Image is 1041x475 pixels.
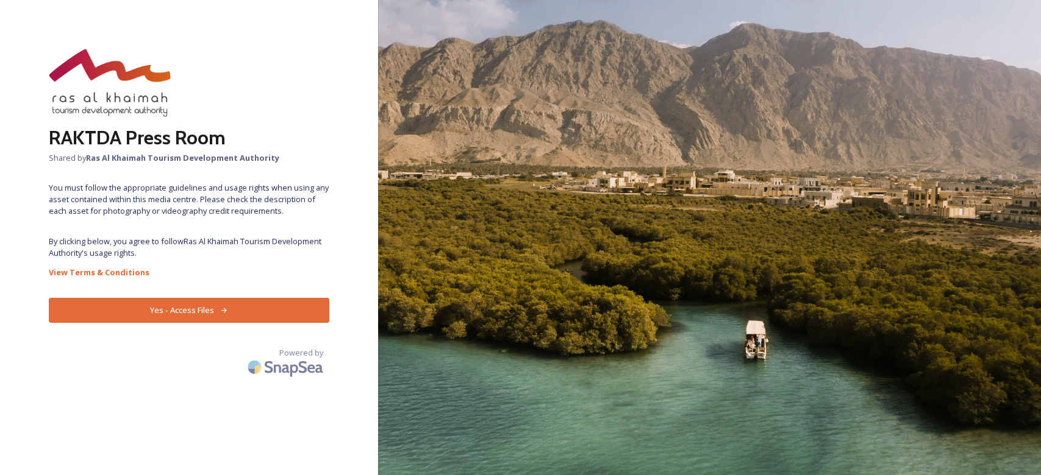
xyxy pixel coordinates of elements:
h2: RAKTDA Press Room [49,123,329,152]
strong: Ras Al Khaimah Tourism Development Authority [86,152,279,163]
a: View Terms & Conditions [49,265,329,280]
span: Powered by [279,347,323,359]
strong: View Terms & Conditions [49,267,149,278]
button: Yes - Access Files [49,298,329,323]
img: raktda_eng_new-stacked-logo_rgb.png [49,49,171,117]
span: You must follow the appropriate guidelines and usage rights when using any asset contained within... [49,182,329,217]
img: SnapSea Logo [244,353,329,381]
span: Shared by [49,152,329,164]
span: By clicking below, you agree to follow Ras Al Khaimah Tourism Development Authority 's usage rights. [49,236,329,259]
